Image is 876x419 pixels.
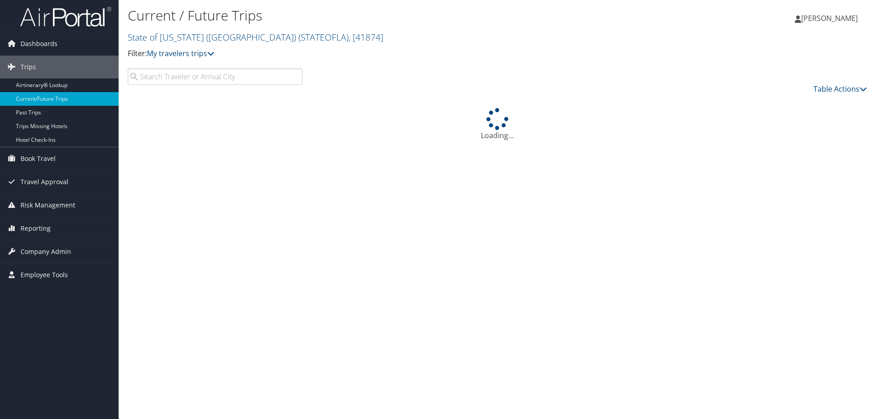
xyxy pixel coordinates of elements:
div: Loading... [128,108,867,141]
span: Company Admin [21,240,71,263]
span: Risk Management [21,194,75,217]
span: Travel Approval [21,171,68,193]
span: [PERSON_NAME] [801,13,858,23]
span: , [ 41874 ] [349,31,383,43]
span: Employee Tools [21,264,68,286]
a: Table Actions [813,84,867,94]
p: Filter: [128,48,620,60]
a: My travelers trips [147,48,214,58]
span: Book Travel [21,147,56,170]
a: [PERSON_NAME] [795,5,867,32]
span: ( STATEOFLA ) [298,31,349,43]
span: Dashboards [21,32,57,55]
span: Trips [21,56,36,78]
span: Reporting [21,217,51,240]
input: Search Traveler or Arrival City [128,68,302,85]
h1: Current / Future Trips [128,6,620,25]
img: airportal-logo.png [20,6,111,27]
a: State of [US_STATE] ([GEOGRAPHIC_DATA]) [128,31,383,43]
